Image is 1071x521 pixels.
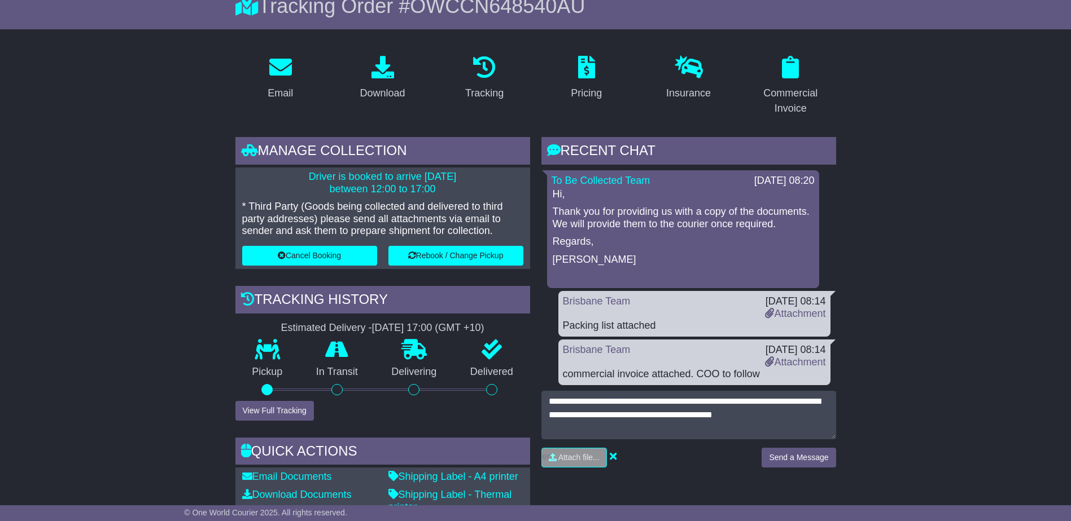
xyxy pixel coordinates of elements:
div: [DATE] 17:00 (GMT +10) [372,322,484,334]
div: Quick Actions [235,438,530,468]
a: Download [352,52,412,105]
a: Shipping Label - Thermal printer [388,489,512,513]
button: Send a Message [762,448,836,467]
p: In Transit [299,366,375,378]
button: Cancel Booking [242,246,377,266]
div: RECENT CHAT [541,137,836,167]
p: Delivered [453,366,530,378]
a: To Be Collected Team [552,175,650,186]
a: Email Documents [242,471,332,482]
div: [DATE] 08:20 [754,175,815,187]
a: Tracking [458,52,511,105]
p: Delivering [375,366,454,378]
p: Hi, [553,188,814,201]
p: Regards, [553,236,814,248]
div: Download [360,86,405,101]
div: Packing list attached [563,320,826,332]
a: Attachment [765,308,825,319]
a: Attachment [765,356,825,368]
a: Pricing [563,52,609,105]
a: Email [260,52,300,105]
div: Pricing [571,86,602,101]
div: Manage collection [235,137,530,167]
div: commercial invoice attached. COO to follow [563,368,826,381]
button: View Full Tracking [235,401,314,421]
div: Tracking [465,86,504,101]
div: Tracking history [235,286,530,316]
a: Shipping Label - A4 printer [388,471,518,482]
a: Brisbane Team [563,344,631,355]
div: Email [268,86,293,101]
a: Insurance [659,52,718,105]
p: Driver is booked to arrive [DATE] between 12:00 to 17:00 [242,171,523,195]
div: Commercial Invoice [753,86,829,116]
div: [DATE] 08:14 [765,295,825,308]
span: © One World Courier 2025. All rights reserved. [184,508,347,517]
div: [DATE] 08:14 [765,344,825,356]
a: Brisbane Team [563,295,631,307]
p: Pickup [235,366,300,378]
p: * Third Party (Goods being collected and delivered to third party addresses) please send all atta... [242,201,523,237]
p: Thank you for providing us with a copy of the documents. We will provide them to the courier once... [553,206,814,230]
p: [PERSON_NAME] [553,254,814,266]
a: Download Documents [242,489,352,500]
div: Insurance [666,86,711,101]
div: Estimated Delivery - [235,322,530,334]
a: Commercial Invoice [745,52,836,120]
button: Rebook / Change Pickup [388,246,523,266]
